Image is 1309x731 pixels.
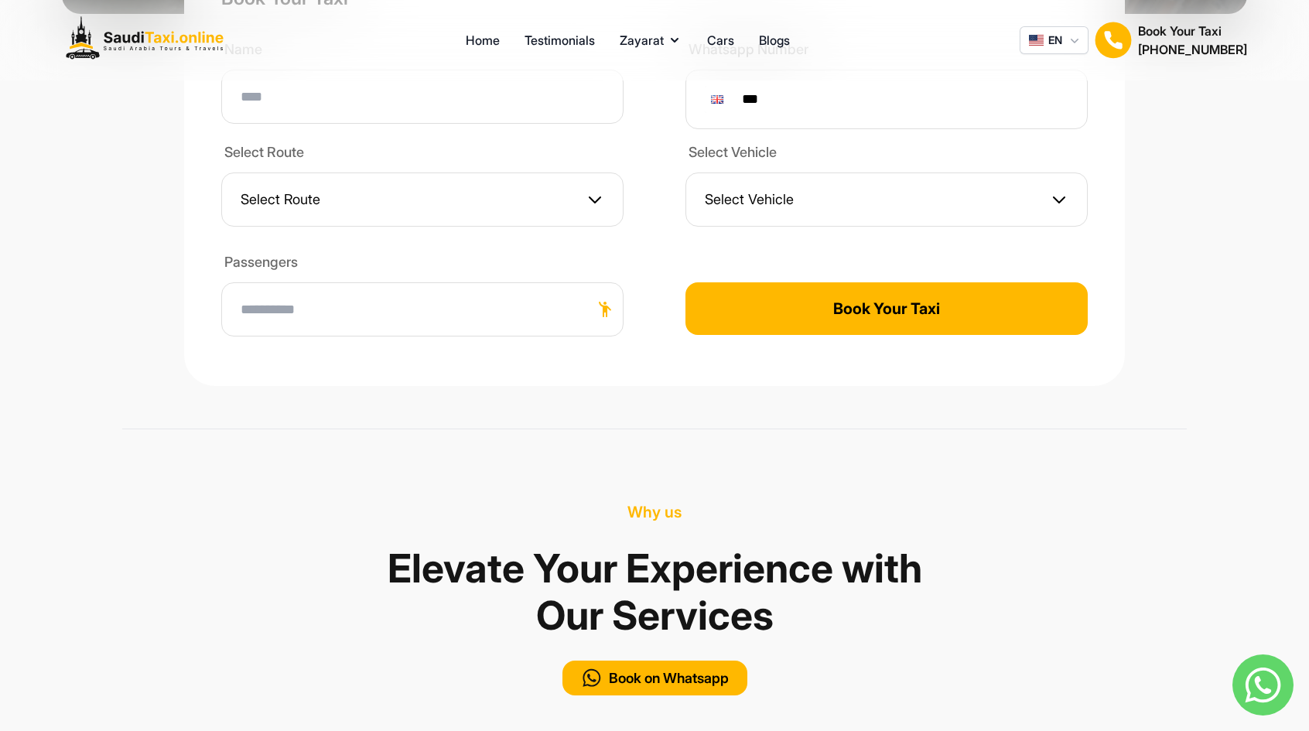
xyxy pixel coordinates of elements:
[221,251,624,276] label: Passengers
[1095,22,1132,59] img: Book Your Taxi
[221,142,624,166] label: Select Route
[581,667,603,689] img: call
[1138,22,1247,59] div: Book Your Taxi
[466,31,500,50] a: Home
[221,173,624,227] button: Select Route
[1020,26,1089,54] button: EN
[1138,22,1247,40] h1: Book Your Taxi
[525,31,595,50] a: Testimonials
[384,535,925,648] h1: Elevate Your Experience with Our Services
[705,86,734,113] div: United Kingdom: + 44
[1048,32,1062,48] span: EN
[620,31,682,50] button: Zayarat
[62,12,235,68] img: Logo
[685,282,1088,335] button: Book Your Taxi
[759,31,790,50] a: Blogs
[627,503,682,521] span: Why us
[562,661,747,695] button: Book on Whatsapp
[685,142,1088,166] label: Select Vehicle
[1232,654,1294,716] img: whatsapp
[707,31,734,50] a: Cars
[685,173,1088,227] button: Select Vehicle
[1138,40,1247,59] h2: [PHONE_NUMBER]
